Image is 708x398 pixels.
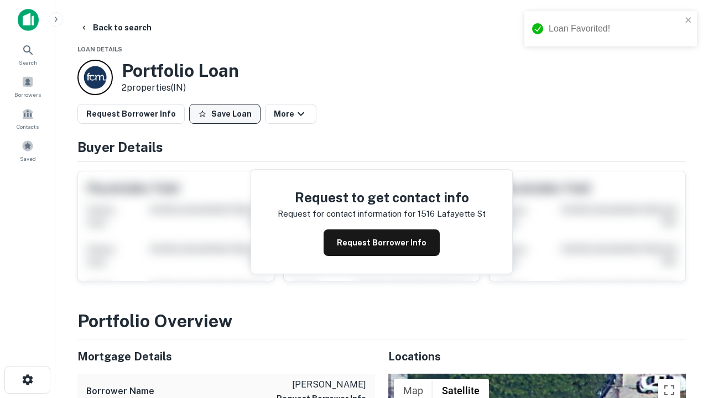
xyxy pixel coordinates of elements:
[324,229,440,256] button: Request Borrower Info
[277,378,366,391] p: [PERSON_NAME]
[388,348,686,365] h5: Locations
[278,207,415,221] p: Request for contact information for
[20,154,36,163] span: Saved
[122,60,239,81] h3: Portfolio Loan
[418,207,486,221] p: 1516 lafayette st
[3,71,52,101] a: Borrowers
[189,104,261,124] button: Save Loan
[77,308,686,334] h3: Portfolio Overview
[265,104,316,124] button: More
[19,58,37,67] span: Search
[3,39,52,69] a: Search
[685,15,693,26] button: close
[3,103,52,133] a: Contacts
[18,9,39,31] img: capitalize-icon.png
[77,104,185,124] button: Request Borrower Info
[75,18,156,38] button: Back to search
[14,90,41,99] span: Borrowers
[549,22,681,35] div: Loan Favorited!
[17,122,39,131] span: Contacts
[77,46,122,53] span: Loan Details
[86,385,154,398] h6: Borrower Name
[77,348,375,365] h5: Mortgage Details
[77,137,686,157] h4: Buyer Details
[653,274,708,327] iframe: Chat Widget
[278,187,486,207] h4: Request to get contact info
[122,81,239,95] p: 2 properties (IN)
[3,135,52,165] a: Saved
